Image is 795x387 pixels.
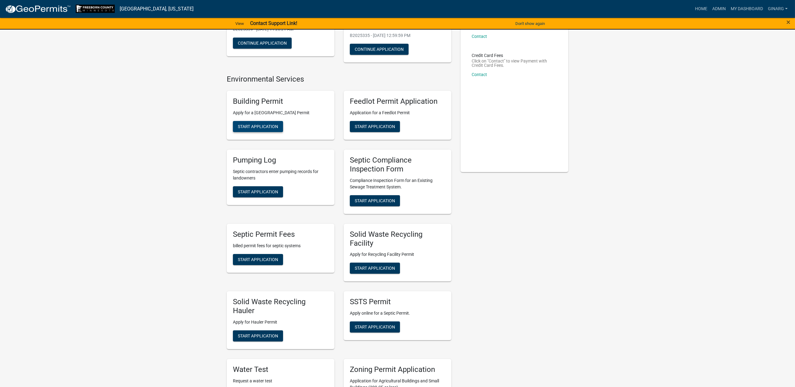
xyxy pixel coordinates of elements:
[472,59,557,67] p: Click on "Contact" to view Payment with Credit Card Fees.
[765,3,790,15] a: ginarg
[786,18,790,26] span: ×
[350,297,445,306] h5: SSTS Permit
[350,44,409,55] button: Continue Application
[238,333,278,338] span: Start Application
[233,156,328,165] h5: Pumping Log
[120,4,194,14] a: [GEOGRAPHIC_DATA], [US_STATE]
[355,124,395,129] span: Start Application
[233,378,328,384] p: Request a water test
[355,325,395,329] span: Start Application
[233,168,328,181] p: Septic contractors enter pumping records for landowners
[786,18,790,26] button: Close
[350,251,445,258] p: Apply for Recycling Facility Permit
[350,156,445,174] h5: Septic Compliance Inspection Form
[250,20,297,26] strong: Contact Support Link!
[350,321,400,333] button: Start Application
[227,75,451,84] h4: Environmental Services
[350,310,445,316] p: Apply online for a Septic Permit.
[233,186,283,197] button: Start Application
[513,18,547,29] button: Don't show again
[233,243,328,249] p: billed permit fees for septic systems
[76,5,115,13] img: Freeborn County, Minnesota
[233,38,292,49] button: Continue Application
[233,330,283,341] button: Start Application
[350,110,445,116] p: Application for a Feedlot Permit
[233,97,328,106] h5: Building Permit
[233,121,283,132] button: Start Application
[350,177,445,190] p: Compliance Inspection Form for an Existing Sewage Treatment System.
[238,257,278,262] span: Start Application
[472,53,557,58] p: Credit Card Fees
[238,189,278,194] span: Start Application
[233,110,328,116] p: Apply for a [GEOGRAPHIC_DATA] Permit
[350,32,445,39] p: B2025335 - [DATE] 12:59:59 PM
[350,121,400,132] button: Start Application
[710,3,728,15] a: Admin
[350,365,445,374] h5: Zoning Permit Application
[233,254,283,265] button: Start Application
[350,263,400,274] button: Start Application
[693,3,710,15] a: Home
[350,230,445,248] h5: Solid Waste Recycling Facility
[233,230,328,239] h5: Septic Permit Fees
[355,266,395,271] span: Start Application
[350,195,400,206] button: Start Application
[233,297,328,315] h5: Solid Waste Recycling Hauler
[350,97,445,106] h5: Feedlot Permit Application
[233,18,246,29] a: View
[238,124,278,129] span: Start Application
[355,198,395,203] span: Start Application
[728,3,765,15] a: My Dashboard
[233,319,328,325] p: Apply for Hauler Permit
[233,365,328,374] h5: Water Test
[472,72,487,77] a: Contact
[472,34,487,39] a: Contact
